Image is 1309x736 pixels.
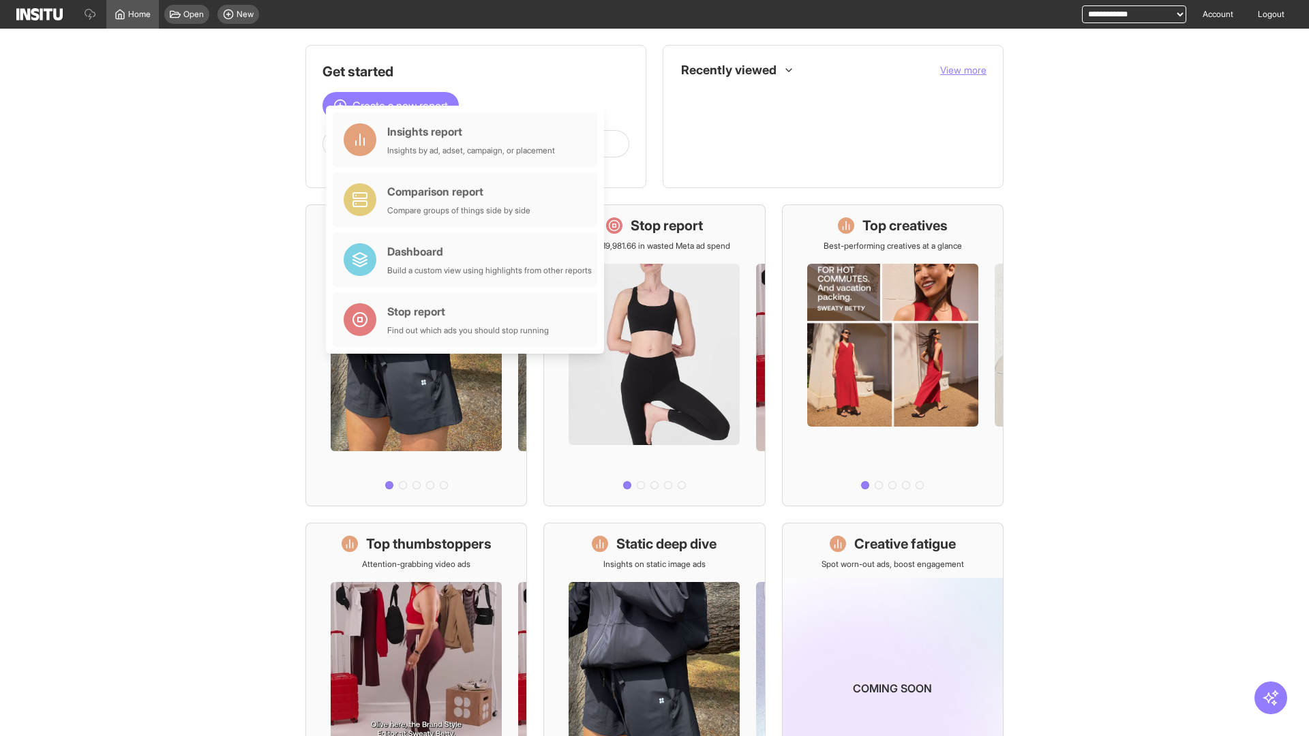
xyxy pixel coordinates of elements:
h1: Get started [322,62,629,81]
div: Dashboard [387,243,592,260]
div: Build a custom view using highlights from other reports [387,265,592,276]
div: Stop report [387,303,549,320]
h1: Top creatives [862,216,948,235]
img: Logo [16,8,63,20]
p: Attention-grabbing video ads [362,559,470,570]
h1: Top thumbstoppers [366,534,492,553]
span: Open [183,9,204,20]
span: New [237,9,254,20]
div: Insights report [387,123,555,140]
p: Best-performing creatives at a glance [824,241,962,251]
a: Top creativesBest-performing creatives at a glance [782,204,1004,506]
div: Insights by ad, adset, campaign, or placement [387,145,555,156]
h1: Stop report [631,216,703,235]
p: Save £19,981.66 in wasted Meta ad spend [578,241,730,251]
h1: Static deep dive [616,534,717,553]
span: Create a new report [352,97,448,114]
a: Stop reportSave £19,981.66 in wasted Meta ad spend [543,204,765,506]
div: Comparison report [387,183,530,200]
div: Find out which ads you should stop running [387,325,549,336]
a: What's live nowSee all active ads instantly [305,204,527,506]
div: Compare groups of things side by side [387,205,530,216]
span: View more [940,64,987,76]
button: View more [940,63,987,77]
p: Insights on static image ads [603,559,706,570]
span: Home [128,9,151,20]
button: Create a new report [322,92,459,119]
